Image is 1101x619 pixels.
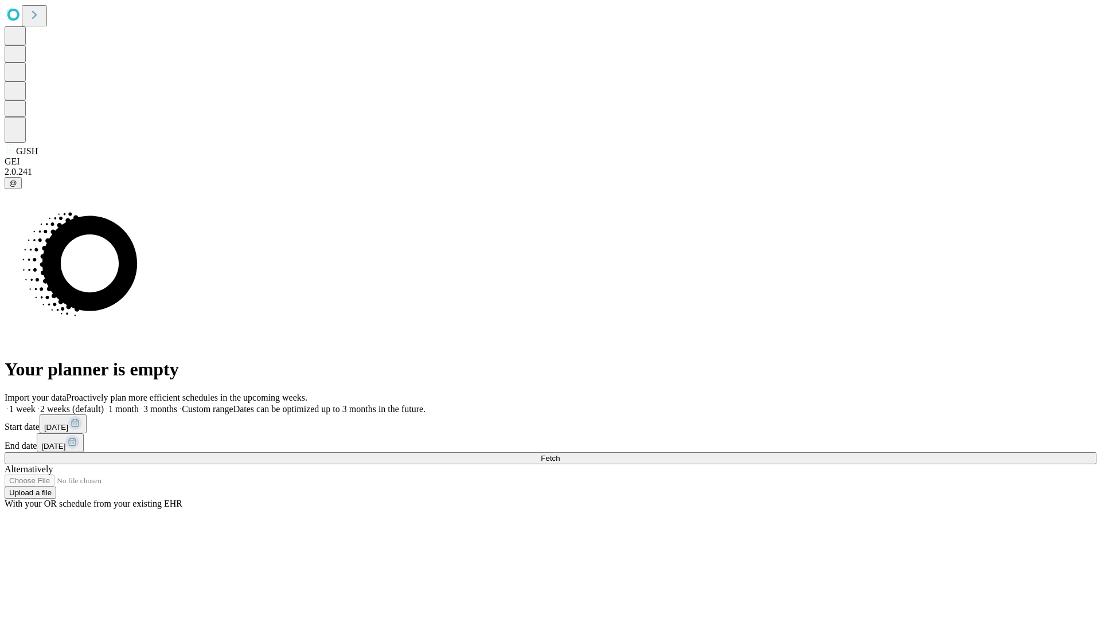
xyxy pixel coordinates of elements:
span: 3 months [143,404,177,414]
span: 1 week [9,404,36,414]
button: @ [5,177,22,189]
div: GEI [5,156,1096,167]
span: 2 weeks (default) [40,404,104,414]
span: [DATE] [41,442,65,450]
button: Fetch [5,452,1096,464]
span: Import your data [5,393,67,402]
span: With your OR schedule from your existing EHR [5,499,182,508]
button: Upload a file [5,487,56,499]
span: Fetch [541,454,560,463]
div: 2.0.241 [5,167,1096,177]
span: 1 month [108,404,139,414]
button: [DATE] [37,433,84,452]
span: Dates can be optimized up to 3 months in the future. [233,404,425,414]
h1: Your planner is empty [5,359,1096,380]
div: Start date [5,414,1096,433]
span: [DATE] [44,423,68,432]
div: End date [5,433,1096,452]
span: @ [9,179,17,187]
button: [DATE] [40,414,87,433]
span: GJSH [16,146,38,156]
span: Alternatively [5,464,53,474]
span: Proactively plan more efficient schedules in the upcoming weeks. [67,393,307,402]
span: Custom range [182,404,233,414]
